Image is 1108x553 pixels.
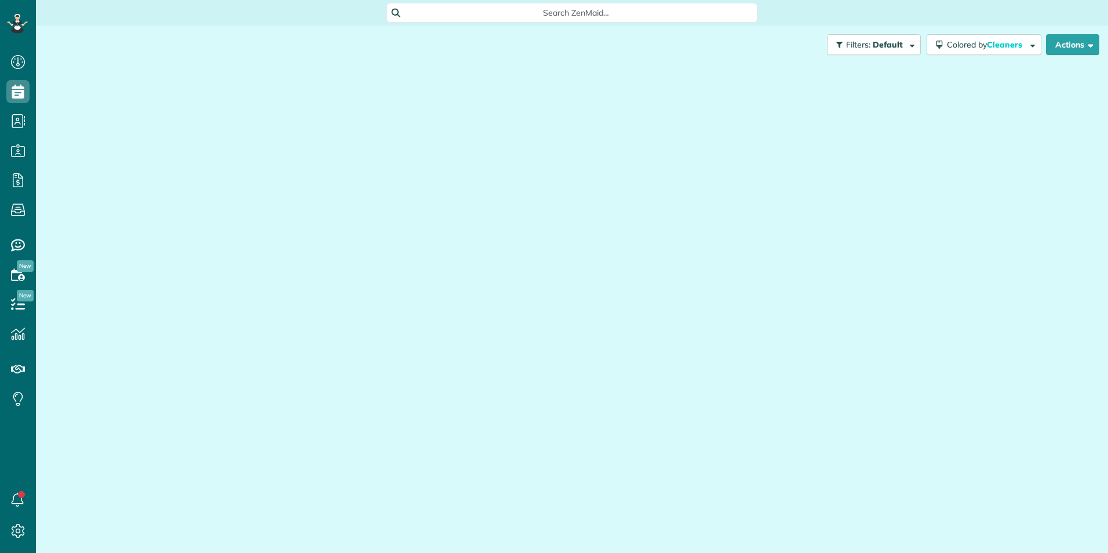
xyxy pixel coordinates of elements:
[17,290,34,301] span: New
[17,260,34,272] span: New
[846,39,870,50] span: Filters:
[987,39,1024,50] span: Cleaners
[1046,34,1099,55] button: Actions
[821,34,921,55] a: Filters: Default
[827,34,921,55] button: Filters: Default
[947,39,1026,50] span: Colored by
[873,39,903,50] span: Default
[927,34,1041,55] button: Colored byCleaners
